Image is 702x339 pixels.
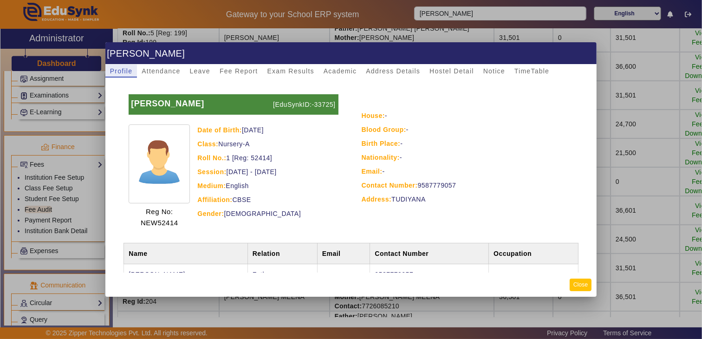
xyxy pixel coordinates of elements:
[489,264,578,285] td: -
[429,68,474,74] span: Hostel Detail
[197,182,226,189] strong: Medium:
[131,99,204,108] b: [PERSON_NAME]
[361,154,399,161] strong: Nationality:
[197,208,338,219] div: [DEMOGRAPHIC_DATA]
[124,243,248,264] th: Name
[361,168,382,175] strong: Email:
[142,68,180,74] span: Attendance
[110,68,132,74] span: Profile
[361,166,575,177] div: -
[361,112,384,119] strong: House:
[197,126,242,134] strong: Date of Birth:
[361,138,575,149] div: -
[220,68,258,74] span: Fee Report
[366,68,420,74] span: Address Details
[197,194,338,205] div: CBSE
[105,42,597,64] h1: [PERSON_NAME]
[197,140,218,148] strong: Class:
[570,279,591,291] button: Close
[370,243,489,264] th: Contact Number
[267,68,314,74] span: Exam Results
[361,110,575,121] div: -
[361,180,575,191] div: 9587779057
[197,154,226,162] strong: Roll No.:
[317,243,370,264] th: Email
[197,138,338,150] div: Nursery-A
[197,210,224,217] strong: Gender:
[483,68,505,74] span: Notice
[361,196,391,203] strong: Address:
[197,166,338,177] div: [DATE] - [DATE]
[361,194,575,205] div: TUDIYANA
[197,152,338,163] div: 1 [Reg: 52414]
[324,68,357,74] span: Academic
[361,182,417,189] strong: Contact Number:
[317,264,370,285] td: -
[141,206,178,217] p: Reg No:
[197,124,338,136] div: [DATE]
[247,264,317,285] td: Father
[124,264,248,285] td: [PERSON_NAME]
[361,124,575,135] div: -
[247,243,317,264] th: Relation
[129,124,190,203] img: profile.png
[190,68,210,74] span: Leave
[361,152,575,163] div: -
[489,243,578,264] th: Occupation
[197,180,338,191] div: English
[197,168,226,176] strong: Session:
[370,264,489,285] td: 9587779057
[361,126,406,133] strong: Blood Group:
[361,140,400,147] strong: Birth Place:
[141,217,178,228] p: NEW52414
[514,68,549,74] span: TimeTable
[197,196,232,203] strong: Affiliation:
[271,94,338,115] p: [EduSynkID:-33725]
